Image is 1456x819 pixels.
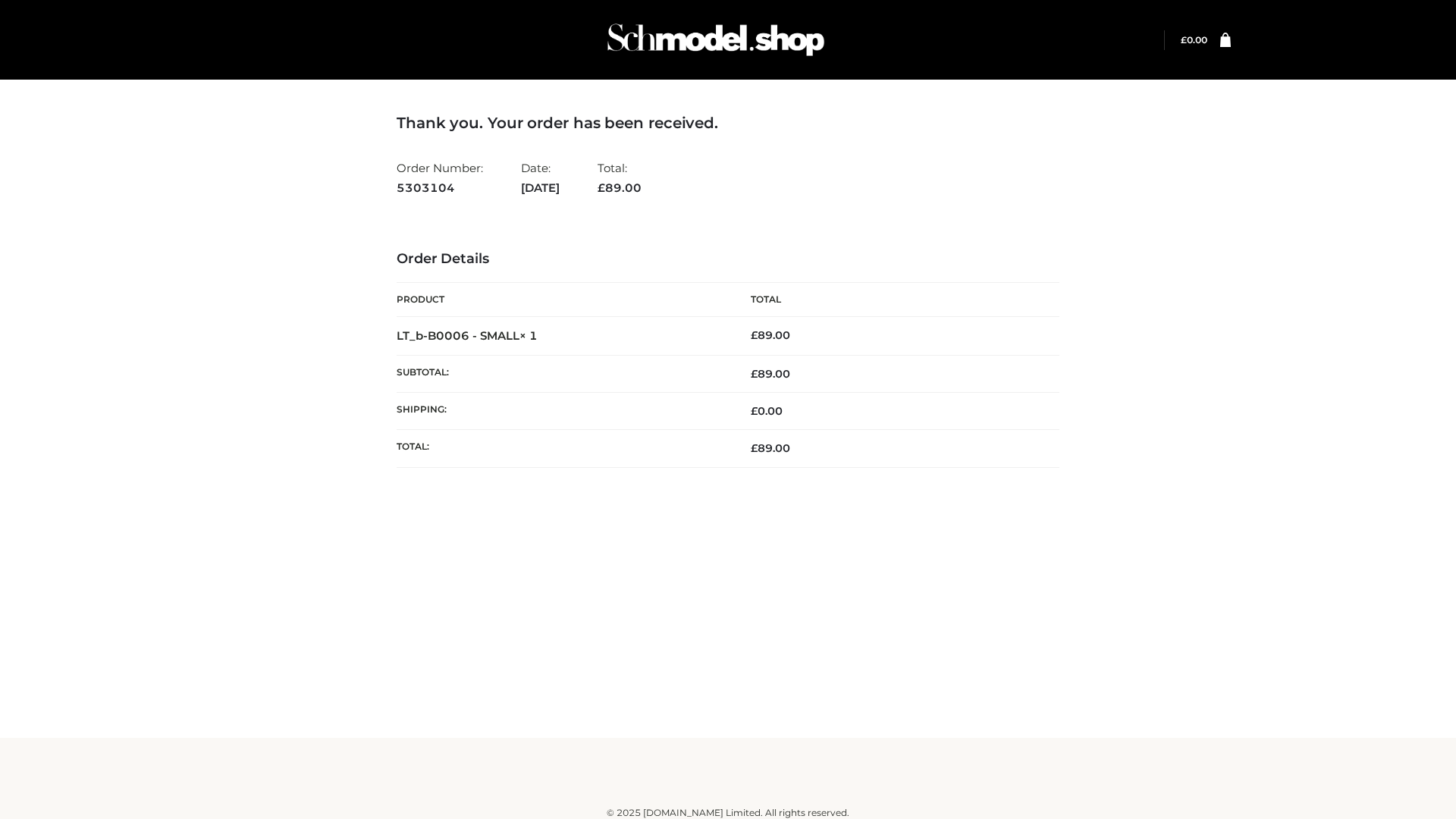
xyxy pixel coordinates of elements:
h3: Order Details [397,251,1059,268]
bdi: 0.00 [1181,34,1207,45]
li: Order Number: [397,155,483,201]
span: 89.00 [751,441,790,455]
span: £ [751,441,758,455]
span: £ [751,404,758,418]
th: Shipping: [397,393,728,430]
a: £0.00 [1181,34,1207,45]
th: Total [728,283,1059,317]
strong: 5303104 [397,178,483,198]
h3: Thank you. Your order has been received. [397,114,1059,132]
th: Product [397,283,728,317]
img: Schmodel Admin 964 [602,10,830,70]
li: Date: [521,155,560,201]
span: £ [751,328,758,342]
bdi: 89.00 [751,328,790,342]
bdi: 0.00 [751,404,783,418]
li: Total: [598,155,642,201]
span: £ [1181,34,1187,45]
strong: [DATE] [521,178,560,198]
span: £ [751,367,758,381]
span: £ [598,180,605,195]
th: Subtotal: [397,355,728,392]
th: Total: [397,430,728,467]
span: 89.00 [751,367,790,381]
span: 89.00 [598,180,642,195]
strong: × 1 [519,328,538,343]
strong: LT_b-B0006 - SMALL [397,328,538,343]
